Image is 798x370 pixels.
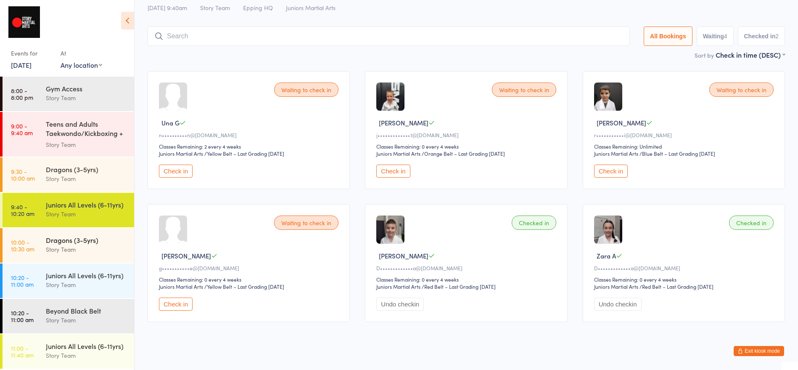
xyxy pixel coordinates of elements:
span: Story Team [200,3,230,12]
span: [PERSON_NAME] [379,118,428,127]
div: Checked in [512,216,556,230]
div: Juniors Martial Arts [594,150,638,157]
span: / Red Belt – Last Grading [DATE] [422,283,496,290]
img: image1683615089.png [594,83,622,111]
div: Dragons (3-5yrs) [46,235,127,245]
span: [PERSON_NAME] [597,118,646,127]
button: Waiting4 [697,27,734,46]
div: 2 [775,33,779,40]
time: 9:30 - 10:00 am [11,168,35,181]
div: Any location [61,60,102,69]
span: / Red Belt – Last Grading [DATE] [639,283,713,290]
div: Classes Remaining: 0 every 4 weeks [376,276,558,283]
a: 8:00 -8:00 pmGym AccessStory Team [3,77,134,111]
button: Check in [594,165,628,178]
div: Juniors Martial Arts [376,283,420,290]
time: 10:20 - 11:00 am [11,309,34,323]
div: Story Team [46,245,127,254]
div: Juniors Martial Arts [159,283,203,290]
time: 10:00 - 10:30 am [11,239,34,252]
time: 9:00 - 9:40 am [11,122,33,136]
div: Story Team [46,315,127,325]
button: Exit kiosk mode [734,346,784,356]
div: j•••••••••••••1@[DOMAIN_NAME] [376,131,558,138]
div: n••••••••••n@[DOMAIN_NAME] [159,131,341,138]
span: [PERSON_NAME] [379,251,428,260]
div: Classes Remaining: Unlimited [594,143,776,150]
div: Story Team [46,280,127,290]
span: / Yellow Belt – Last Grading [DATE] [204,283,284,290]
div: Story Team [46,174,127,184]
div: Juniors All Levels (6-11yrs) [46,200,127,209]
div: Classes Remaining: 0 every 4 weeks [159,276,341,283]
button: Undo checkin [376,298,424,311]
div: Juniors All Levels (6-11yrs) [46,271,127,280]
span: Una G [161,118,180,127]
div: g•••••••••••e@[DOMAIN_NAME] [159,264,341,272]
div: Waiting to check in [709,83,774,97]
button: Check in [376,165,410,178]
div: D•••••••••••••a@[DOMAIN_NAME] [376,264,558,272]
div: Story Team [46,351,127,360]
div: Story Team [46,209,127,219]
button: Undo checkin [594,298,642,311]
img: Story Martial Arts [8,6,40,38]
time: 9:40 - 10:20 am [11,203,34,217]
a: 10:20 -11:00 amJuniors All Levels (6-11yrs)Story Team [3,264,134,298]
button: Check in [159,298,193,311]
button: Checked in2 [738,27,785,46]
div: Juniors All Levels (6-11yrs) [46,341,127,351]
a: 10:00 -10:30 amDragons (3-5yrs)Story Team [3,228,134,263]
label: Sort by [695,51,714,59]
div: Juniors Martial Arts [594,283,638,290]
span: / Blue Belt – Last Grading [DATE] [639,150,715,157]
time: 11:00 - 11:40 am [11,345,34,358]
a: 11:00 -11:40 amJuniors All Levels (6-11yrs)Story Team [3,334,134,369]
div: Dragons (3-5yrs) [46,165,127,174]
span: Epping HQ [243,3,273,12]
div: Waiting to check in [274,216,338,230]
div: Teens and Adults Taekwondo/Kickboxing + Family Cla... [46,119,127,140]
img: image1755153675.png [376,216,404,244]
div: D•••••••••••••a@[DOMAIN_NAME] [594,264,776,272]
span: / Orange Belt – Last Grading [DATE] [422,150,505,157]
div: Check in time (DESC) [716,50,785,59]
span: [PERSON_NAME] [161,251,211,260]
span: / Yellow Belt – Last Grading [DATE] [204,150,284,157]
span: Zara A [597,251,616,260]
span: [DATE] 9:40am [148,3,187,12]
div: At [61,46,102,60]
a: 10:20 -11:00 amBeyond Black BeltStory Team [3,299,134,333]
div: Events for [11,46,52,60]
a: 9:00 -9:40 amTeens and Adults Taekwondo/Kickboxing + Family Cla...Story Team [3,112,134,157]
div: 4 [724,33,727,40]
img: image1755153683.png [594,216,622,244]
div: Classes Remaining: 0 every 4 weeks [594,276,776,283]
div: Juniors Martial Arts [159,150,203,157]
div: Classes Remaining: 2 every 4 weeks [159,143,341,150]
div: Story Team [46,140,127,149]
button: Check in [159,165,193,178]
div: Juniors Martial Arts [376,150,420,157]
div: Story Team [46,93,127,103]
a: 9:40 -10:20 amJuniors All Levels (6-11yrs)Story Team [3,193,134,227]
div: Classes Remaining: 0 every 4 weeks [376,143,558,150]
div: r•••••••••••i@[DOMAIN_NAME] [594,131,776,138]
button: All Bookings [644,27,692,46]
a: [DATE] [11,60,32,69]
input: Search [148,27,630,46]
div: Waiting to check in [274,83,338,97]
div: Gym Access [46,84,127,93]
span: Juniors Martial Arts [286,3,336,12]
a: 9:30 -10:00 amDragons (3-5yrs)Story Team [3,157,134,192]
time: 8:00 - 8:00 pm [11,87,33,101]
div: Beyond Black Belt [46,306,127,315]
img: image1728687294.png [376,83,404,111]
div: Checked in [729,216,774,230]
time: 10:20 - 11:00 am [11,274,34,287]
div: Waiting to check in [492,83,556,97]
